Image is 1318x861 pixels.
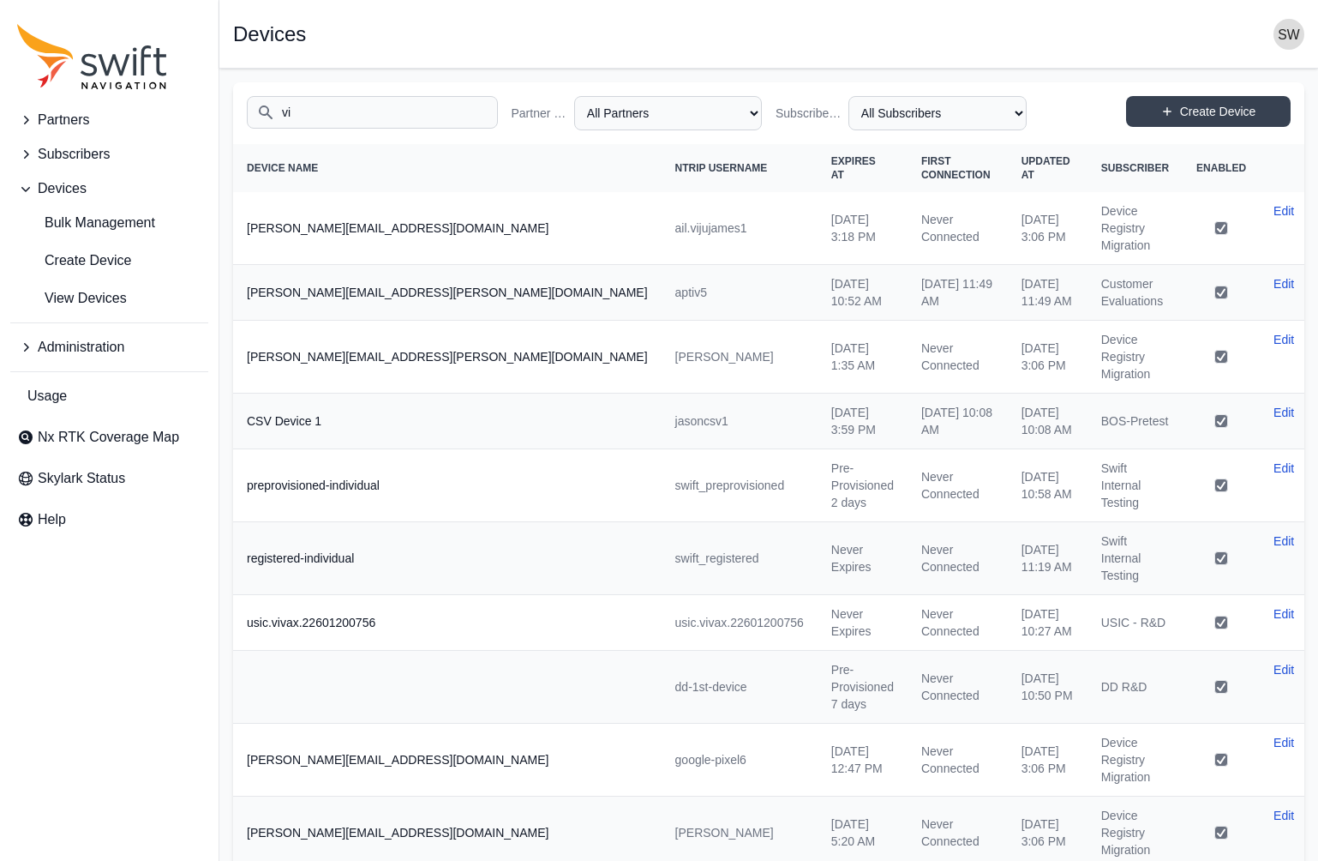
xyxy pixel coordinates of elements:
input: Search [247,96,498,129]
td: BOS-Pretest [1087,394,1183,449]
span: Devices [38,178,87,199]
th: [PERSON_NAME][EMAIL_ADDRESS][DOMAIN_NAME] [233,192,662,265]
th: registered-individual [233,522,662,595]
a: Edit [1273,404,1294,421]
span: Create Device [17,250,131,271]
a: View Devices [10,281,208,316]
button: Administration [10,330,208,364]
th: CSV Device 1 [233,394,662,449]
td: [DATE] 10:08 AM [908,394,1008,449]
td: [DATE] 3:06 PM [1008,321,1087,394]
span: Partners [38,110,89,130]
td: [DATE] 3:06 PM [1008,192,1087,265]
a: Usage [10,379,208,413]
td: Never Connected [908,192,1008,265]
td: Device Registry Migration [1087,321,1183,394]
button: Partners [10,103,208,137]
select: Partner Name [574,96,762,130]
td: swift_registered [662,522,818,595]
td: dd-1st-device [662,651,818,724]
span: First Connection [921,155,991,181]
td: usic.vivax.22601200756 [662,595,818,651]
h1: Devices [233,24,306,45]
td: USIC - R&D [1087,595,1183,651]
a: Skylark Status [10,461,208,496]
span: Subscribers [38,144,110,165]
td: Customer Evaluations [1087,265,1183,321]
a: Create Device [1126,96,1291,127]
td: Never Connected [908,522,1008,595]
td: Never Connected [908,651,1008,724]
td: [DATE] 11:49 AM [908,265,1008,321]
span: Updated At [1021,155,1070,181]
a: Edit [1273,460,1294,477]
td: Device Registry Migration [1087,724,1183,797]
td: Never Connected [908,321,1008,394]
td: [PERSON_NAME] [662,321,818,394]
td: [DATE] 1:35 AM [818,321,908,394]
td: Pre-Provisioned 7 days [818,651,908,724]
td: swift_preprovisioned [662,449,818,522]
span: View Devices [17,288,127,309]
td: [DATE] 10:52 AM [818,265,908,321]
a: Edit [1273,605,1294,623]
a: Edit [1273,331,1294,348]
a: Nx RTK Coverage Map [10,420,208,455]
span: Expires At [831,155,876,181]
img: user photo [1273,19,1304,50]
td: google-pixel6 [662,724,818,797]
td: aptiv5 [662,265,818,321]
td: Never Connected [908,724,1008,797]
label: Partner Name [512,105,567,122]
th: NTRIP Username [662,144,818,192]
td: Device Registry Migration [1087,192,1183,265]
a: Edit [1273,734,1294,751]
a: Help [10,503,208,537]
a: Bulk Management [10,206,208,240]
td: [DATE] 11:19 AM [1008,522,1087,595]
td: ail.vijujames1 [662,192,818,265]
th: Device Name [233,144,662,192]
td: Never Connected [908,449,1008,522]
td: Never Connected [908,595,1008,651]
td: [DATE] 10:27 AM [1008,595,1087,651]
td: DD R&D [1087,651,1183,724]
td: [DATE] 12:47 PM [818,724,908,797]
td: [DATE] 11:49 AM [1008,265,1087,321]
a: Edit [1273,202,1294,220]
td: [DATE] 10:58 AM [1008,449,1087,522]
th: [PERSON_NAME][EMAIL_ADDRESS][DOMAIN_NAME] [233,724,662,797]
label: Subscriber Name [776,105,842,122]
th: usic.vivax.22601200756 [233,595,662,651]
td: [DATE] 10:50 PM [1008,651,1087,724]
button: Devices [10,172,208,206]
a: Edit [1273,275,1294,292]
td: [DATE] 3:18 PM [818,192,908,265]
td: [DATE] 3:59 PM [818,394,908,449]
span: Skylark Status [38,468,125,489]
a: Create Device [10,244,208,278]
a: Edit [1273,661,1294,678]
td: [DATE] 3:06 PM [1008,724,1087,797]
td: Pre-Provisioned 2 days [818,449,908,522]
span: Administration [38,337,124,358]
td: Swift Internal Testing [1087,449,1183,522]
th: Subscriber [1087,144,1183,192]
a: Edit [1273,807,1294,824]
th: [PERSON_NAME][EMAIL_ADDRESS][PERSON_NAME][DOMAIN_NAME] [233,321,662,394]
th: preprovisioned-individual [233,449,662,522]
th: [PERSON_NAME][EMAIL_ADDRESS][PERSON_NAME][DOMAIN_NAME] [233,265,662,321]
td: Never Expires [818,595,908,651]
button: Subscribers [10,137,208,172]
span: Usage [27,386,67,406]
select: Subscriber [848,96,1027,130]
a: Edit [1273,533,1294,550]
td: Never Expires [818,522,908,595]
td: Swift Internal Testing [1087,522,1183,595]
span: Bulk Management [17,213,155,233]
th: Enabled [1183,144,1260,192]
span: Help [38,509,66,530]
td: [DATE] 10:08 AM [1008,394,1087,449]
td: jasoncsv1 [662,394,818,449]
span: Nx RTK Coverage Map [38,427,179,448]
